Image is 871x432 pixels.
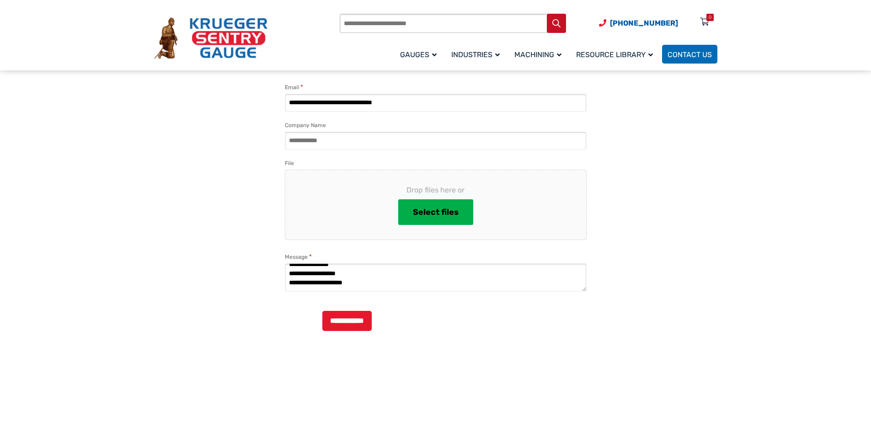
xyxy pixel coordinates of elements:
a: Contact Us [662,45,717,64]
a: Phone Number (920) 434-8860 [599,17,678,29]
span: Gauges [400,50,437,59]
label: Message [285,252,312,261]
span: Industries [451,50,500,59]
span: Machining [514,50,561,59]
span: [PHONE_NUMBER] [610,19,678,27]
button: select files, file [398,199,473,225]
a: Resource Library [571,43,662,65]
label: Company Name [285,121,326,130]
span: Drop files here or [300,185,572,196]
a: Machining [509,43,571,65]
img: Krueger Sentry Gauge [154,17,267,59]
label: File [285,159,294,168]
label: Email [285,83,303,92]
div: 0 [709,14,711,21]
a: Industries [446,43,509,65]
span: Contact Us [668,50,712,59]
span: Resource Library [576,50,653,59]
a: Gauges [395,43,446,65]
